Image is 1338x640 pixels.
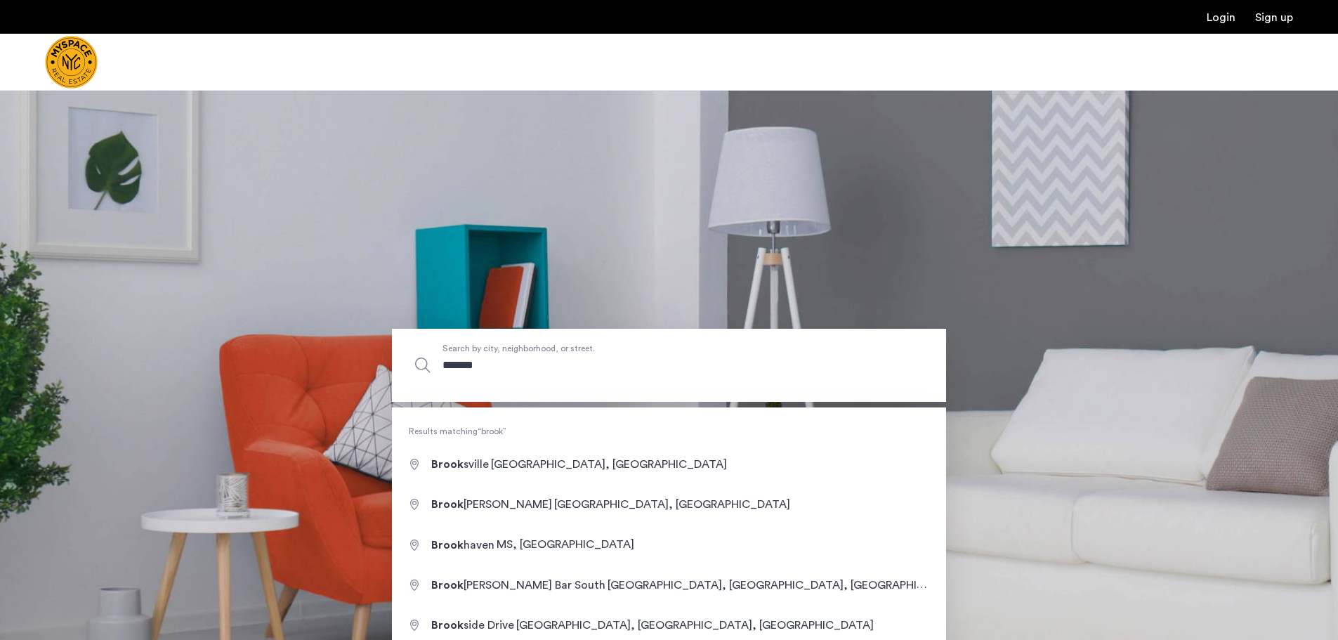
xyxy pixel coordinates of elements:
[45,36,98,89] img: logo
[497,540,634,551] span: MS, [GEOGRAPHIC_DATA]
[431,580,464,591] span: Brook
[554,499,790,510] span: [GEOGRAPHIC_DATA], [GEOGRAPHIC_DATA]
[1207,12,1235,23] a: Login
[392,424,946,438] span: Results matching
[516,620,874,631] span: [GEOGRAPHIC_DATA], [GEOGRAPHIC_DATA], [GEOGRAPHIC_DATA]
[608,579,965,591] span: [GEOGRAPHIC_DATA], [GEOGRAPHIC_DATA], [GEOGRAPHIC_DATA]
[392,329,946,402] input: Apartment Search
[1255,12,1293,23] a: Registration
[491,459,727,470] span: [GEOGRAPHIC_DATA], [GEOGRAPHIC_DATA]
[431,540,464,551] span: Brook
[431,620,464,631] span: Brook
[442,341,830,355] span: Search by city, neighborhood, or street.
[431,499,464,510] span: Brook
[431,459,491,470] span: sville
[478,427,506,436] q: brook
[431,620,516,631] span: side Drive
[45,36,98,89] a: Cazamio Logo
[431,540,497,551] span: haven
[431,580,608,591] span: [PERSON_NAME] Bar South
[431,499,554,510] span: [PERSON_NAME]
[431,459,464,470] span: Brook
